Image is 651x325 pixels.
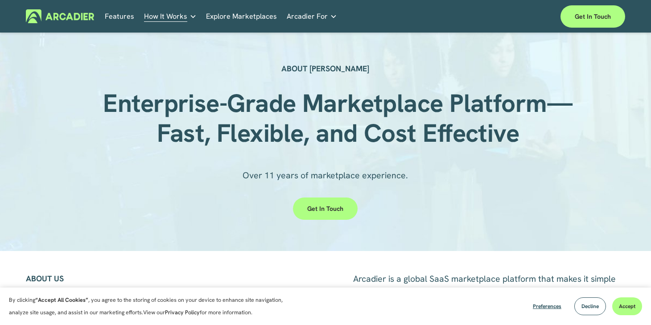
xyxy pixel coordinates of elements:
strong: ABOUT [PERSON_NAME] [281,63,369,74]
a: folder dropdown [144,9,197,23]
button: Accept [612,297,642,315]
strong: ABOUT US [26,273,64,284]
strong: “Accept All Cookies” [35,296,88,304]
span: Decline [581,303,599,310]
strong: Enterprise-Grade Marketplace Platform—Fast, Flexible, and Cost Effective [103,87,573,149]
span: Over 11 years of marketplace experience. [243,169,408,181]
a: Features [105,9,134,23]
button: Preferences [526,297,568,315]
a: Get in touch [560,5,625,28]
p: By clicking , you agree to the storing of cookies on your device to enhance site navigation, anal... [9,294,299,319]
span: Arcadier For [287,10,328,23]
span: Preferences [533,303,561,310]
span: Arcadier is a global SaaS marketplace platform that makes it simple for organizations of all size... [353,273,618,322]
span: Accept [619,303,635,310]
img: Arcadier [26,9,94,23]
a: Privacy Policy [165,309,200,316]
a: folder dropdown [287,9,337,23]
span: How It Works [144,10,187,23]
button: Decline [574,297,606,315]
a: Get in touch [293,197,358,220]
a: Explore Marketplaces [206,9,277,23]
